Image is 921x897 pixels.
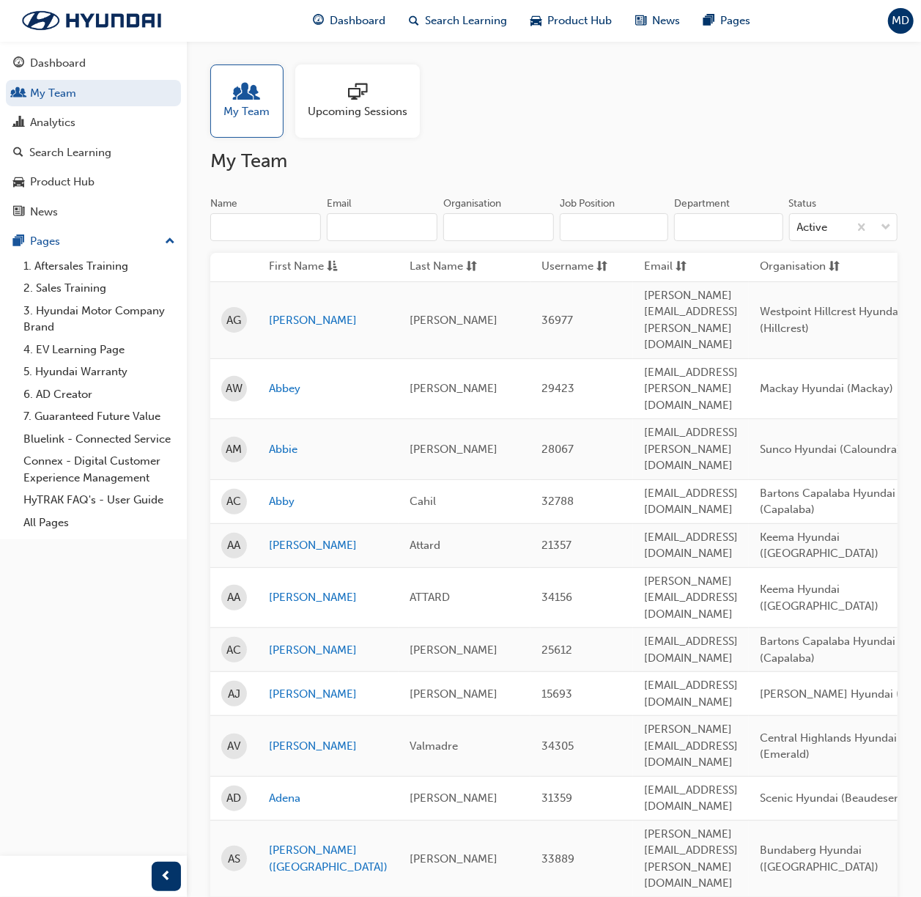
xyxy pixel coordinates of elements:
[410,687,498,701] span: [PERSON_NAME]
[644,258,725,276] button: Emailsorting-icon
[228,851,240,868] span: AS
[228,738,241,755] span: AV
[410,495,436,508] span: Cahil
[6,199,181,226] a: News
[327,258,338,276] span: asc-icon
[269,493,388,510] a: Abby
[519,6,624,36] a: car-iconProduct Hub
[541,791,572,805] span: 31359
[760,583,879,613] span: Keema Hyundai ([GEOGRAPHIC_DATA])
[6,139,181,166] a: Search Learning
[410,314,498,327] span: [PERSON_NAME]
[30,233,60,250] div: Pages
[269,380,388,397] a: Abbey
[7,5,176,36] img: Trak
[644,635,738,665] span: [EMAIL_ADDRESS][DOMAIN_NAME]
[6,80,181,107] a: My Team
[269,258,324,276] span: First Name
[210,149,898,173] h2: My Team
[269,790,388,807] a: Adena
[760,443,900,456] span: Sunco Hyundai (Caloundra)
[30,114,75,131] div: Analytics
[541,443,574,456] span: 28067
[410,539,440,552] span: Attard
[269,441,388,458] a: Abbie
[789,196,817,211] div: Status
[269,258,349,276] button: First Nameasc-icon
[302,6,398,36] a: guage-iconDashboard
[541,495,574,508] span: 32788
[721,12,751,29] span: Pages
[760,791,906,805] span: Scenic Hyundai (Beaudesert)
[13,117,24,130] span: chart-icon
[692,6,763,36] a: pages-iconPages
[226,441,243,458] span: AM
[644,487,738,517] span: [EMAIL_ADDRESS][DOMAIN_NAME]
[410,443,498,456] span: [PERSON_NAME]
[797,219,828,236] div: Active
[644,258,673,276] span: Email
[760,844,879,874] span: Bundaberg Hyundai ([GEOGRAPHIC_DATA])
[443,213,554,241] input: Organisation
[210,64,295,138] a: My Team
[13,87,24,100] span: people-icon
[228,537,241,554] span: AA
[410,12,420,30] span: search-icon
[760,258,826,276] span: Organisation
[541,382,574,395] span: 29423
[760,382,893,395] span: Mackay Hyundai (Mackay)
[541,687,572,701] span: 15693
[18,361,181,383] a: 5. Hyundai Warranty
[29,144,111,161] div: Search Learning
[30,55,86,72] div: Dashboard
[541,258,593,276] span: Username
[644,783,738,813] span: [EMAIL_ADDRESS][DOMAIN_NAME]
[644,827,738,890] span: [PERSON_NAME][EMAIL_ADDRESS][PERSON_NAME][DOMAIN_NAME]
[398,6,519,36] a: search-iconSearch Learning
[18,405,181,428] a: 7. Guaranteed Future Value
[18,428,181,451] a: Bluelink - Connected Service
[210,213,321,241] input: Name
[269,642,388,659] a: [PERSON_NAME]
[13,235,24,248] span: pages-icon
[228,686,240,703] span: AJ
[410,258,463,276] span: Last Name
[6,50,181,77] a: Dashboard
[892,12,910,29] span: MD
[269,589,388,606] a: [PERSON_NAME]
[227,642,242,659] span: AC
[13,176,24,189] span: car-icon
[410,739,458,753] span: Valmadre
[295,64,432,138] a: Upcoming Sessions
[760,487,895,517] span: Bartons Capalaba Hyundai (Capalaba)
[410,382,498,395] span: [PERSON_NAME]
[18,512,181,534] a: All Pages
[644,426,738,472] span: [EMAIL_ADDRESS][PERSON_NAME][DOMAIN_NAME]
[18,489,181,512] a: HyTRAK FAQ's - User Guide
[165,232,175,251] span: up-icon
[269,842,388,875] a: [PERSON_NAME] ([GEOGRAPHIC_DATA])
[644,575,738,621] span: [PERSON_NAME][EMAIL_ADDRESS][DOMAIN_NAME]
[13,206,24,219] span: news-icon
[410,852,498,865] span: [PERSON_NAME]
[541,591,572,604] span: 34156
[6,228,181,255] button: Pages
[330,12,386,29] span: Dashboard
[30,204,58,221] div: News
[644,289,738,352] span: [PERSON_NAME][EMAIL_ADDRESS][PERSON_NAME][DOMAIN_NAME]
[829,258,840,276] span: sorting-icon
[410,643,498,657] span: [PERSON_NAME]
[226,380,243,397] span: AW
[6,169,181,196] a: Product Hub
[269,312,388,329] a: [PERSON_NAME]
[227,790,242,807] span: AD
[227,312,242,329] span: AG
[644,723,738,769] span: [PERSON_NAME][EMAIL_ADDRESS][DOMAIN_NAME]
[410,791,498,805] span: [PERSON_NAME]
[541,852,574,865] span: 33889
[348,83,367,103] span: sessionType_ONLINE_URL-icon
[210,196,237,211] div: Name
[13,57,24,70] span: guage-icon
